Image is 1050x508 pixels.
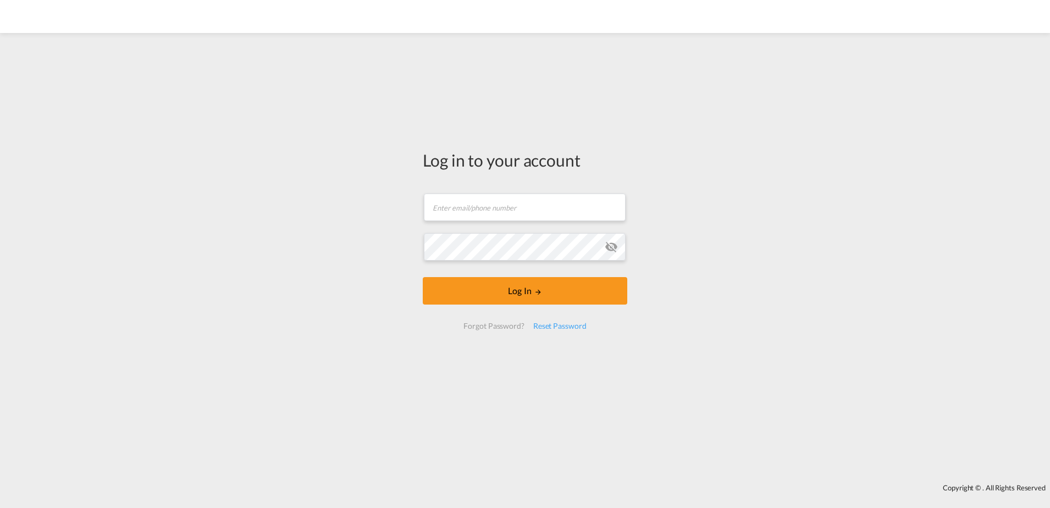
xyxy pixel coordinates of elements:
md-icon: icon-eye-off [605,240,618,253]
div: Forgot Password? [459,316,528,336]
button: LOGIN [423,277,627,305]
div: Reset Password [529,316,591,336]
div: Log in to your account [423,148,627,172]
input: Enter email/phone number [424,194,626,221]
